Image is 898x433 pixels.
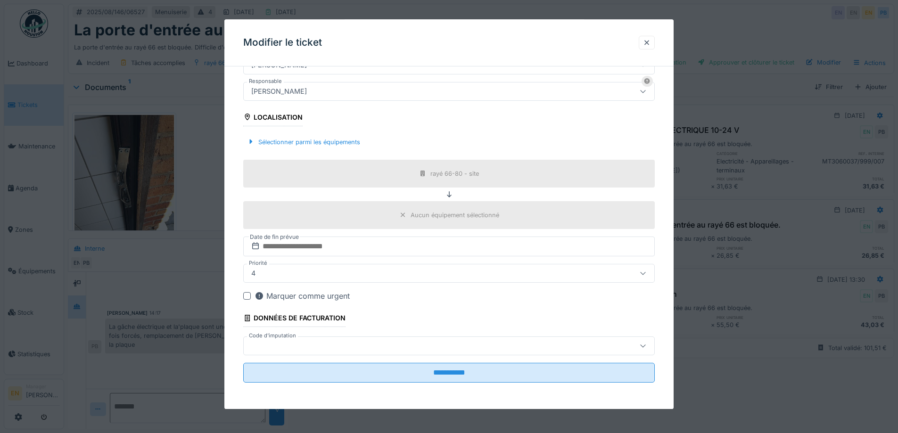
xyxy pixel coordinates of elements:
[247,268,259,278] div: 4
[243,136,364,148] div: Sélectionner parmi les équipements
[411,211,499,220] div: Aucun équipement sélectionné
[430,169,479,178] div: rayé 66-80 - site
[243,37,322,49] h3: Modifier le ticket
[247,77,284,85] label: Responsable
[243,110,303,126] div: Localisation
[249,232,300,242] label: Date de fin prévue
[247,259,269,267] label: Priorité
[247,86,311,97] div: [PERSON_NAME]
[255,290,350,302] div: Marquer comme urgent
[243,311,346,327] div: Données de facturation
[247,60,311,70] div: [PERSON_NAME]
[247,332,298,340] label: Code d'imputation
